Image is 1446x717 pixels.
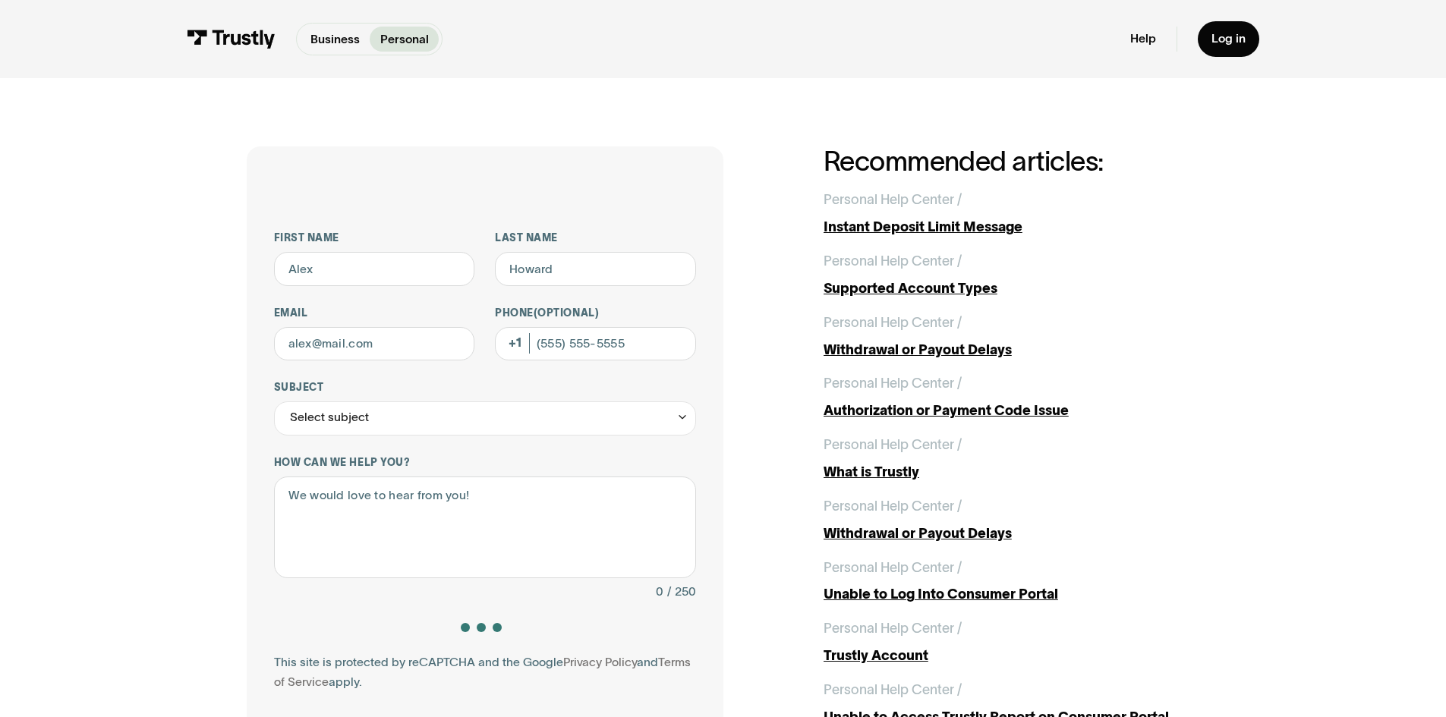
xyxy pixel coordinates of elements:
div: Personal Help Center / [824,680,962,700]
input: Alex [274,252,475,286]
div: Personal Help Center / [824,190,962,210]
div: Authorization or Payment Code Issue [824,401,1200,421]
span: (Optional) [534,307,599,319]
img: Trustly Logo [187,30,276,49]
div: Personal Help Center / [824,373,962,394]
div: Personal Help Center / [824,313,962,333]
div: Select subject [290,407,369,428]
a: Personal Help Center /What is Trustly [824,435,1200,483]
a: Business [300,27,370,52]
a: Log in [1198,21,1259,57]
input: alex@mail.com [274,327,475,361]
div: Withdrawal or Payout Delays [824,524,1200,544]
div: Personal Help Center / [824,496,962,517]
p: Personal [380,30,429,49]
div: Instant Deposit Limit Message [824,217,1200,237]
div: Supported Account Types [824,278,1200,299]
div: This site is protected by reCAPTCHA and the Google and apply. [274,653,696,693]
div: Withdrawal or Payout Delays [824,340,1200,360]
div: Personal Help Center / [824,558,962,578]
label: First name [274,231,475,245]
a: Personal Help Center /Supported Account Types [824,251,1200,299]
div: Log in [1211,31,1246,46]
div: 0 [656,582,663,602]
label: Phone [495,307,696,320]
div: Trustly Account [824,646,1200,666]
div: / 250 [667,582,696,602]
label: How can we help you? [274,456,696,470]
label: Email [274,307,475,320]
a: Personal Help Center /Trustly Account [824,618,1200,666]
input: (555) 555-5555 [495,327,696,361]
div: Personal Help Center / [824,435,962,455]
div: Personal Help Center / [824,618,962,639]
a: Personal Help Center /Withdrawal or Payout Delays [824,496,1200,544]
label: Last name [495,231,696,245]
a: Personal [370,27,439,52]
input: Howard [495,252,696,286]
a: Help [1130,31,1156,46]
div: What is Trustly [824,462,1200,483]
label: Subject [274,381,696,395]
div: Unable to Log Into Consumer Portal [824,584,1200,605]
h2: Recommended articles: [824,146,1200,176]
a: Personal Help Center /Withdrawal or Payout Delays [824,313,1200,360]
a: Personal Help Center /Instant Deposit Limit Message [824,190,1200,237]
a: Personal Help Center /Authorization or Payment Code Issue [824,373,1200,421]
p: Business [310,30,360,49]
a: Privacy Policy [563,656,637,668]
div: Personal Help Center / [824,251,962,272]
a: Personal Help Center /Unable to Log Into Consumer Portal [824,558,1200,605]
